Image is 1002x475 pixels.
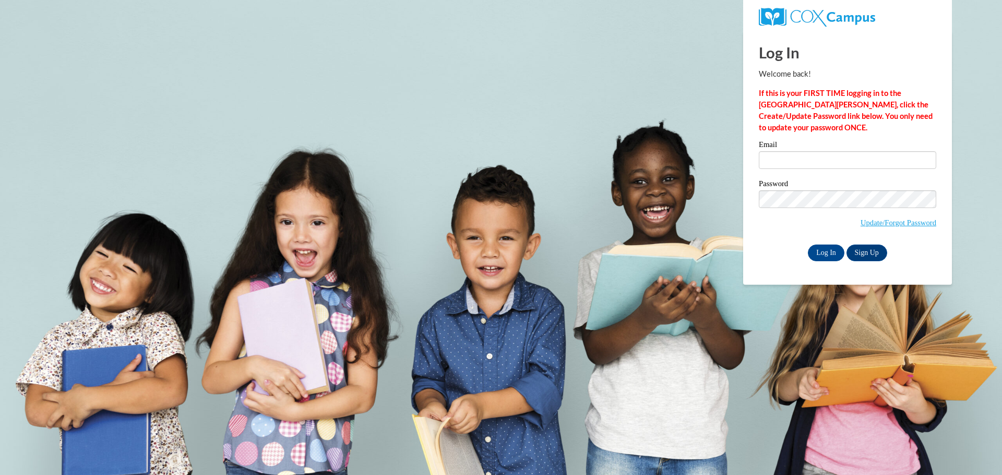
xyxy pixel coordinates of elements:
img: COX Campus [759,8,875,27]
a: COX Campus [759,12,875,21]
p: Welcome back! [759,68,936,80]
a: Update/Forgot Password [861,218,936,227]
h1: Log In [759,42,936,63]
a: Sign Up [846,245,887,261]
input: Log In [808,245,844,261]
strong: If this is your FIRST TIME logging in to the [GEOGRAPHIC_DATA][PERSON_NAME], click the Create/Upd... [759,89,933,132]
label: Password [759,180,936,190]
label: Email [759,141,936,151]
